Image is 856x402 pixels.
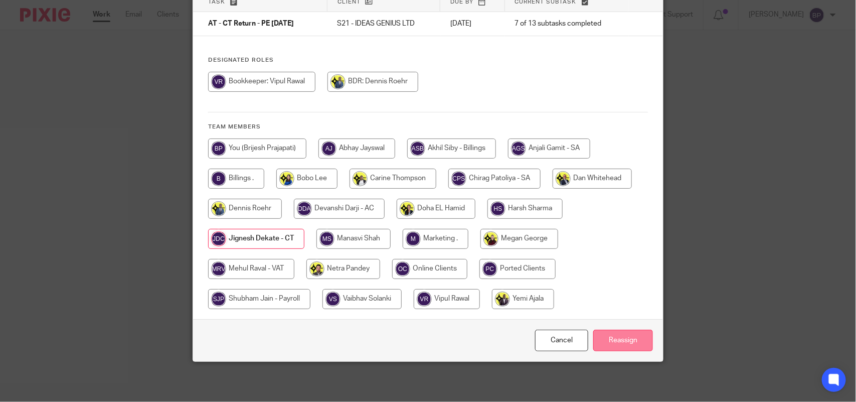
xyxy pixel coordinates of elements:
h4: Designated Roles [208,56,648,64]
input: Reassign [593,330,653,351]
p: S21 - IDEAS GENIUS LTD [337,19,430,29]
span: AT - CT Return - PE [DATE] [208,21,294,28]
td: 7 of 13 subtasks completed [504,12,628,36]
h4: Team members [208,123,648,131]
a: Close this dialog window [535,330,588,351]
p: [DATE] [450,19,494,29]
